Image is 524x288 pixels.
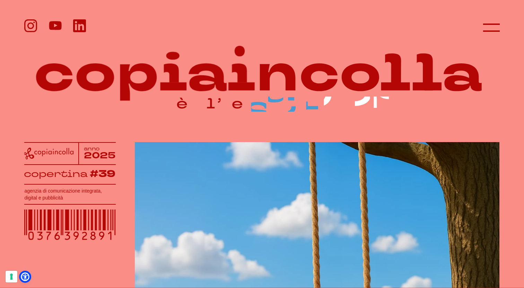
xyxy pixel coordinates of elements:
button: Le tue preferenze relative al consenso per le tecnologie di tracciamento [6,271,17,282]
h1: agenzia di comunicazione integrata, digital e pubblicità [24,187,115,201]
tspan: #39 [89,167,115,181]
tspan: 2025 [84,150,116,162]
tspan: copertina [24,167,88,180]
a: Open Accessibility Menu [21,272,29,281]
tspan: anno [84,145,100,152]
